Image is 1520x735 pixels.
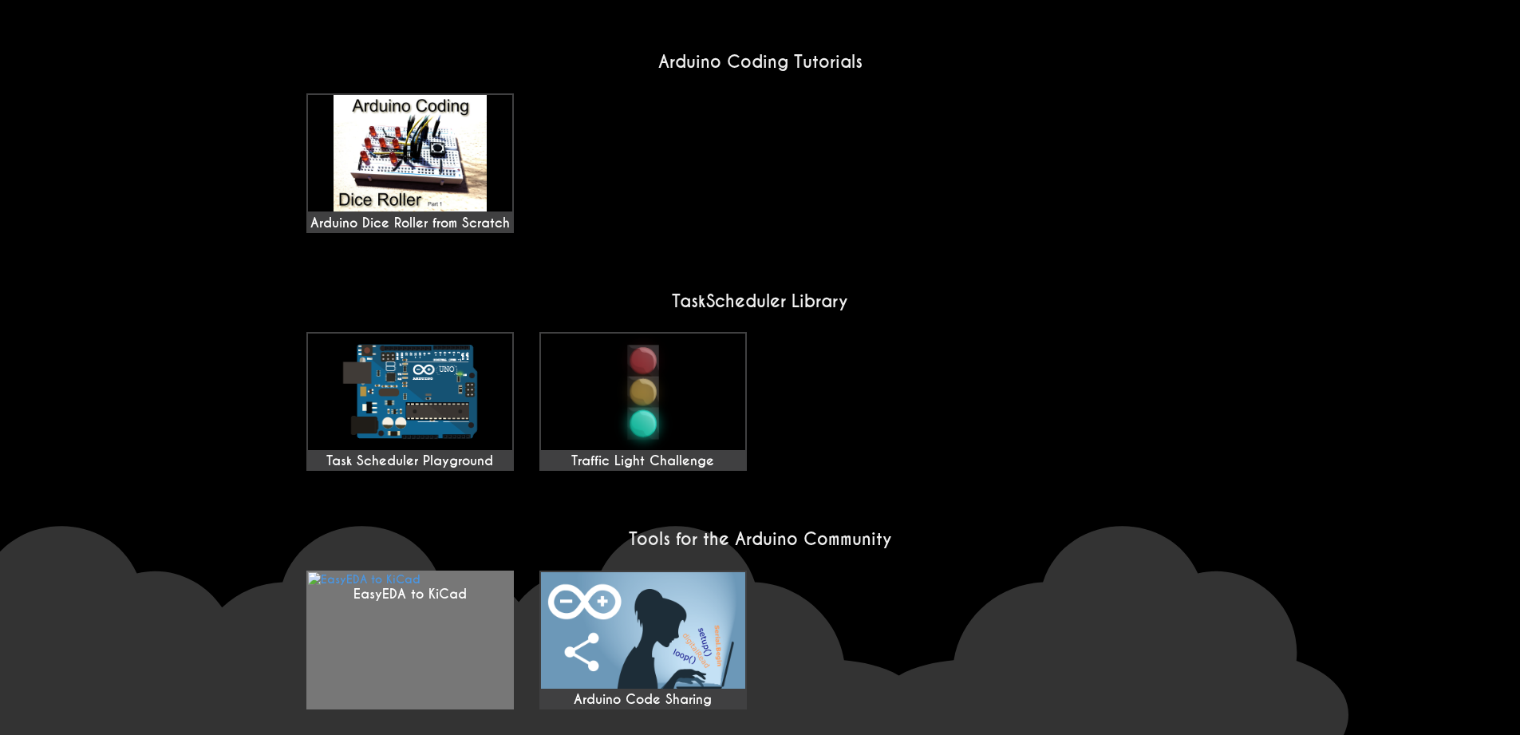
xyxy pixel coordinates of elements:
[306,93,514,233] a: Arduino Dice Roller from Scratch
[306,332,514,471] a: Task Scheduler Playground
[308,453,512,469] div: Task Scheduler Playground
[306,571,514,709] a: EasyEDA to KiCad
[308,334,512,450] img: Task Scheduler Playground
[308,587,512,603] div: EasyEDA to KiCad
[308,572,420,587] img: EasyEDA to KiCad
[294,528,1227,550] h2: Tools for the Arduino Community
[541,334,745,450] img: Traffic Light Challenge
[539,332,747,471] a: Traffic Light Challenge
[541,453,745,469] div: Traffic Light Challenge
[539,571,747,709] a: Arduino Code Sharing
[541,572,745,689] img: EasyEDA to KiCad
[308,95,512,231] div: Arduino Dice Roller from Scratch
[294,51,1227,73] h2: Arduino Coding Tutorials
[294,290,1227,312] h2: TaskScheduler Library
[308,95,512,211] img: maxresdefault.jpg
[541,692,745,708] div: Arduino Code Sharing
